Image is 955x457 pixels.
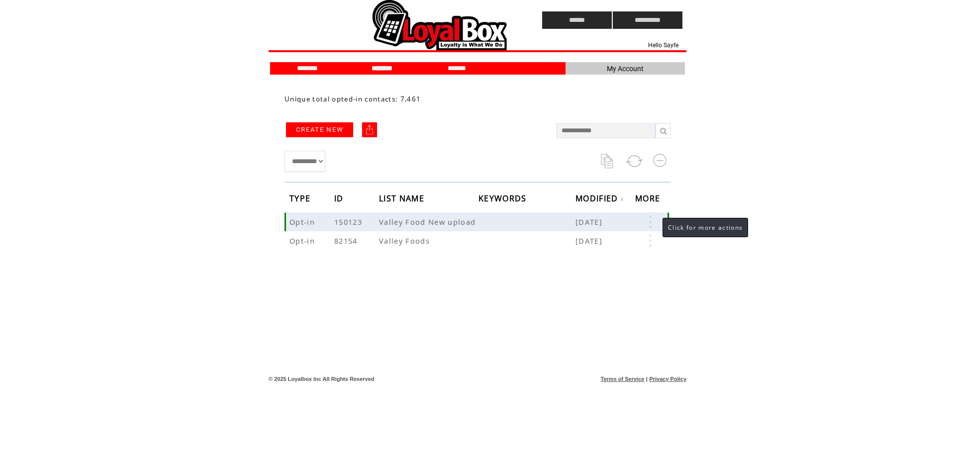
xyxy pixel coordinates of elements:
[334,217,365,227] span: 150123
[601,376,645,382] a: Terms of Service
[575,195,624,201] a: MODIFIED↓
[334,236,360,246] span: 82154
[289,190,313,209] span: TYPE
[478,195,529,201] a: KEYWORDS
[635,190,663,209] span: MORE
[289,195,313,201] a: TYPE
[646,376,648,382] span: |
[334,195,346,201] a: ID
[575,236,605,246] span: [DATE]
[379,217,478,227] span: Valley Food New upload
[289,217,317,227] span: Opt-in
[285,94,421,103] span: Unique total opted-in contacts: 7,461
[478,190,529,209] span: KEYWORDS
[575,190,621,209] span: MODIFIED
[668,223,743,232] span: Click for more actions
[334,190,346,209] span: ID
[379,190,427,209] span: LIST NAME
[648,42,678,49] span: Hello Sayfe
[575,217,605,227] span: [DATE]
[379,236,432,246] span: Valley Foods
[365,125,375,135] img: upload.png
[607,65,644,73] span: My Account
[289,236,317,246] span: Opt-in
[649,376,686,382] a: Privacy Policy
[269,376,375,382] span: © 2025 Loyalbox Inc All Rights Reserved
[379,195,427,201] a: LIST NAME
[286,122,353,137] a: CREATE NEW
